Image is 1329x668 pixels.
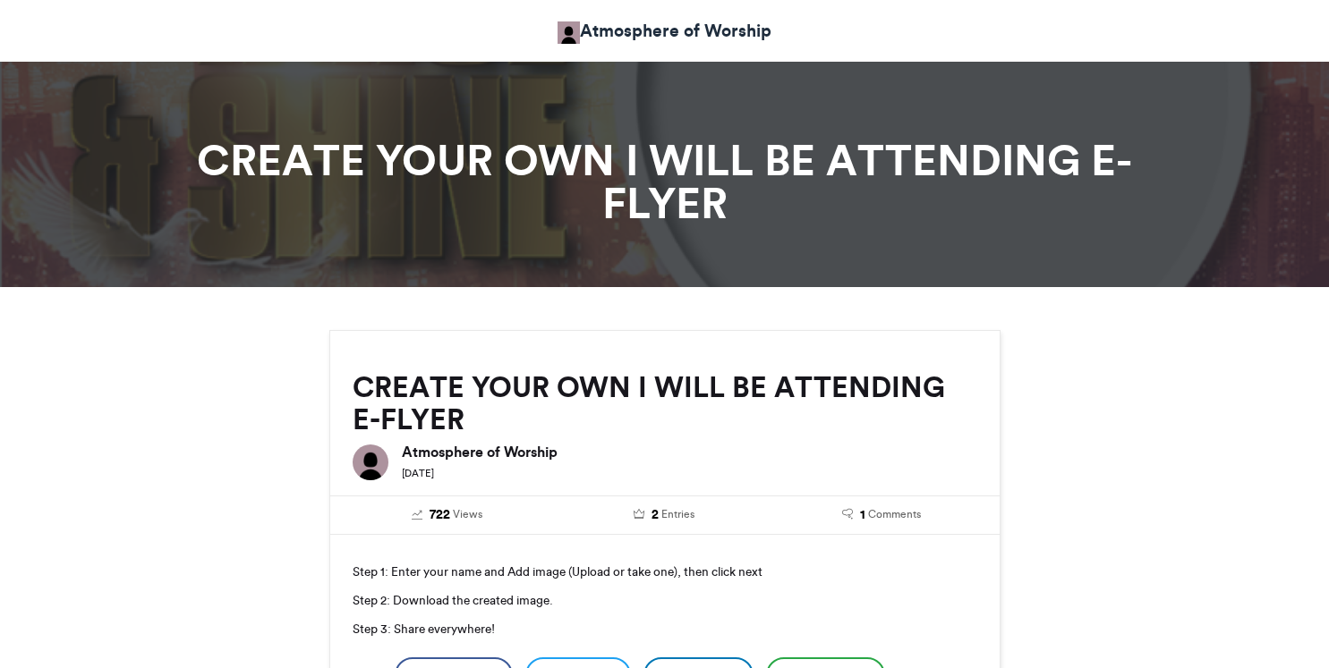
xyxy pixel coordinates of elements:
[402,444,977,459] h6: Atmosphere of Worship
[652,505,659,525] span: 2
[353,371,977,435] h2: CREATE YOUR OWN I WILL BE ATTENDING E-FLYER
[430,505,450,525] span: 722
[558,18,771,44] a: Atmosphere of Worship
[353,444,388,480] img: Atmosphere of Worship
[860,505,865,525] span: 1
[661,506,694,522] span: Entries
[868,506,921,522] span: Comments
[569,505,760,525] a: 2 Entries
[168,139,1162,224] h1: CREATE YOUR OWN I WILL BE ATTENDING E-FLYER
[453,506,482,522] span: Views
[787,505,977,525] a: 1 Comments
[402,467,434,479] small: [DATE]
[353,557,977,643] p: Step 1: Enter your name and Add image (Upload or take one), then click next Step 2: Download the ...
[558,21,580,44] img: Atmosphere Of Worship
[353,505,543,525] a: 722 Views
